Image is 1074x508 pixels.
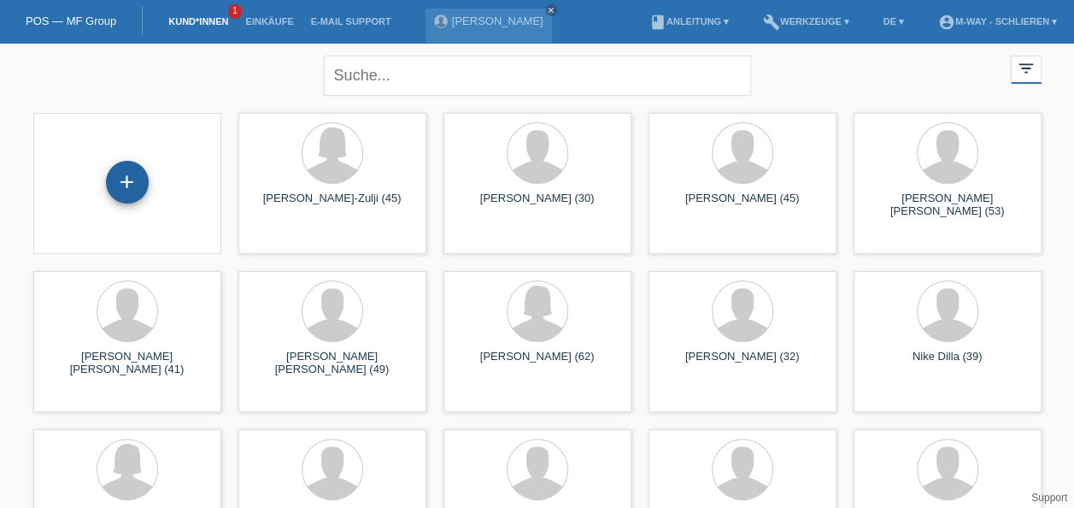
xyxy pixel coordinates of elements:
div: [PERSON_NAME] (62) [457,350,618,377]
a: E-Mail Support [302,16,400,27]
div: [PERSON_NAME] [PERSON_NAME] (53) [867,192,1028,219]
i: account_circle [938,14,955,31]
i: build [763,14,780,31]
a: Kund*innen [160,16,237,27]
i: close [547,6,555,15]
div: [PERSON_NAME] (30) [457,192,618,219]
a: account_circlem-way - Schlieren ▾ [930,16,1065,27]
div: [PERSON_NAME]-Zulji (45) [252,192,413,219]
a: Einkäufe [237,16,302,27]
a: close [545,4,557,16]
div: [PERSON_NAME] (45) [662,192,823,219]
span: 1 [228,4,242,19]
div: Kund*in hinzufügen [107,168,148,197]
i: book [649,14,666,31]
div: Nike Dilla (39) [867,350,1028,377]
div: [PERSON_NAME] [PERSON_NAME] (49) [252,350,413,377]
a: DE ▾ [875,16,913,27]
a: buildWerkzeuge ▾ [754,16,858,27]
a: POS — MF Group [26,15,116,27]
input: Suche... [324,56,751,96]
a: bookAnleitung ▾ [641,16,737,27]
div: [PERSON_NAME] (32) [662,350,823,377]
a: [PERSON_NAME] [452,15,543,27]
a: Support [1031,492,1067,504]
i: filter_list [1017,59,1036,78]
div: [PERSON_NAME] [PERSON_NAME] (41) [47,350,208,377]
